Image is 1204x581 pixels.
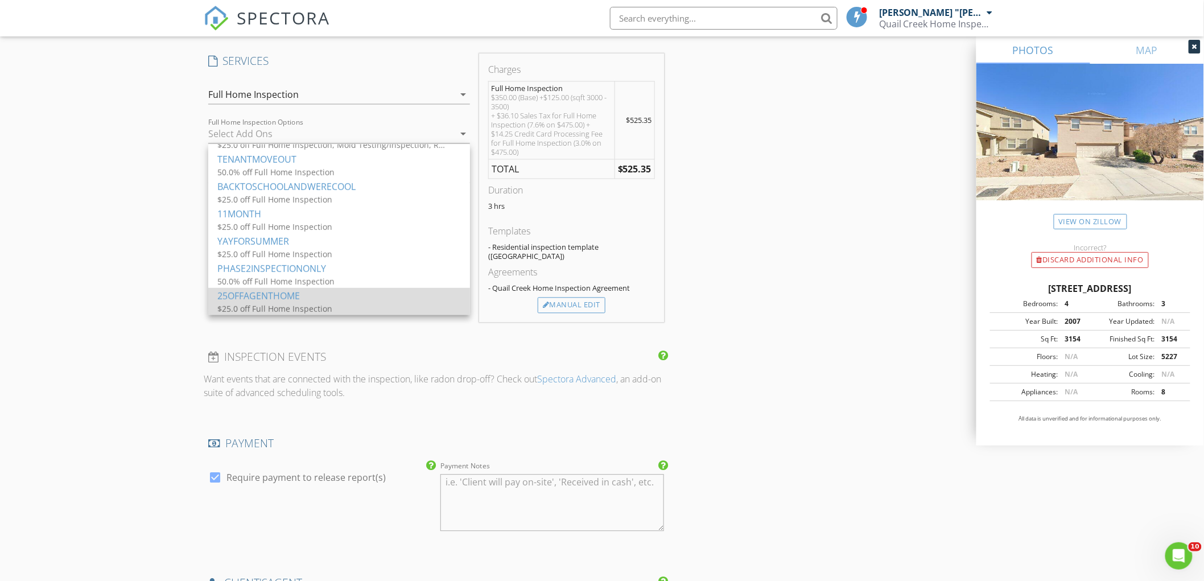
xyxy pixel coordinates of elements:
div: Sq Ft: [993,334,1058,344]
a: Spectora Advanced [537,373,616,385]
div: 3 [1154,299,1187,309]
div: $25.0 off Full Home Inspection [217,193,445,205]
div: 25OFFAGENTHOME [217,289,461,302]
div: Charges [488,63,654,76]
label: Require payment to release report(s) [226,472,386,483]
div: Finished Sq Ft: [1090,334,1154,344]
a: PHOTOS [976,36,1090,64]
span: N/A [1065,352,1078,361]
div: 3154 [1058,334,1090,344]
a: MAP [1090,36,1204,64]
div: Templates [488,224,654,238]
div: $25.0 off Full Home Inspection, Mold Testing/Inspection, Radon Testing/Inspection, Pool/Spa Inspe... [217,138,445,150]
div: - Quail Creek Home Inspection Agreement [488,283,654,292]
div: Discard Additional info [1032,252,1149,268]
a: SPECTORA [204,15,330,39]
div: 8 [1154,387,1187,397]
div: $25.0 off Full Home Inspection [217,302,445,314]
i: arrow_drop_down [456,127,470,141]
div: Rooms: [1090,387,1154,397]
div: [PERSON_NAME] "[PERSON_NAME]" [PERSON_NAME] [879,7,984,18]
div: PHASE2INSPECTIONONLY [217,261,461,275]
input: Search everything... [610,7,838,30]
div: $25.0 off Full Home Inspection [217,220,445,232]
strong: $525.35 [618,163,652,175]
div: Manual Edit [538,297,605,313]
img: The Best Home Inspection Software - Spectora [204,6,229,31]
div: Heating: [993,369,1058,380]
div: Duration [488,183,654,197]
div: Appliances: [993,387,1058,397]
div: Cooling: [1090,369,1154,380]
span: N/A [1065,369,1078,379]
h4: PAYMENT [208,436,664,451]
div: Lot Size: [1090,352,1154,362]
span: 10 [1189,542,1202,551]
div: 50.0% off Full Home Inspection [217,166,445,178]
div: $350.00 (Base) +$125.00 (sqft 3000 - 3500) + $36.10 Sales Tax for Full Home Inspection (7.6% on $... [491,93,612,156]
div: 3154 [1154,334,1187,344]
div: - Residential inspection template ([GEOGRAPHIC_DATA]) [488,242,654,261]
a: View on Zillow [1054,214,1127,229]
div: 2007 [1058,316,1090,327]
td: TOTAL [489,159,615,179]
div: Year Built: [993,316,1058,327]
div: 11MONTH [217,207,461,220]
div: BACKTOSCHOOLANDWERECOOL [217,179,461,193]
i: arrow_drop_down [456,88,470,101]
div: Floors: [993,352,1058,362]
div: 4 [1058,299,1090,309]
p: Want events that are connected with the inspection, like radon drop-off? Check out , an add-on su... [204,372,669,399]
div: Full Home Inspection [491,84,612,93]
div: $25.0 off Full Home Inspection [217,248,445,259]
div: YAYFORSUMMER [217,234,461,248]
h4: INSPECTION EVENTS [208,349,664,364]
div: Quail Creek Home Inspections [879,18,993,30]
p: All data is unverified and for informational purposes only. [990,415,1190,423]
div: Incorrect? [976,243,1204,252]
h4: SERVICES [208,53,470,68]
div: Bedrooms: [993,299,1058,309]
img: streetview [976,64,1204,228]
div: Year Updated: [1090,316,1154,327]
span: N/A [1161,369,1174,379]
div: 50.0% off Full Home Inspection [217,275,445,287]
p: 3 hrs [488,201,654,211]
iframe: Intercom live chat [1165,542,1193,570]
div: Agreements [488,265,654,279]
div: Full Home Inspection [208,89,299,100]
div: TENANTMOVEOUT [217,152,461,166]
div: 5227 [1154,352,1187,362]
div: [STREET_ADDRESS] [990,282,1190,295]
span: N/A [1161,316,1174,326]
span: SPECTORA [237,6,330,30]
div: Bathrooms: [1090,299,1154,309]
span: N/A [1065,387,1078,397]
span: $525.35 [626,115,652,125]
